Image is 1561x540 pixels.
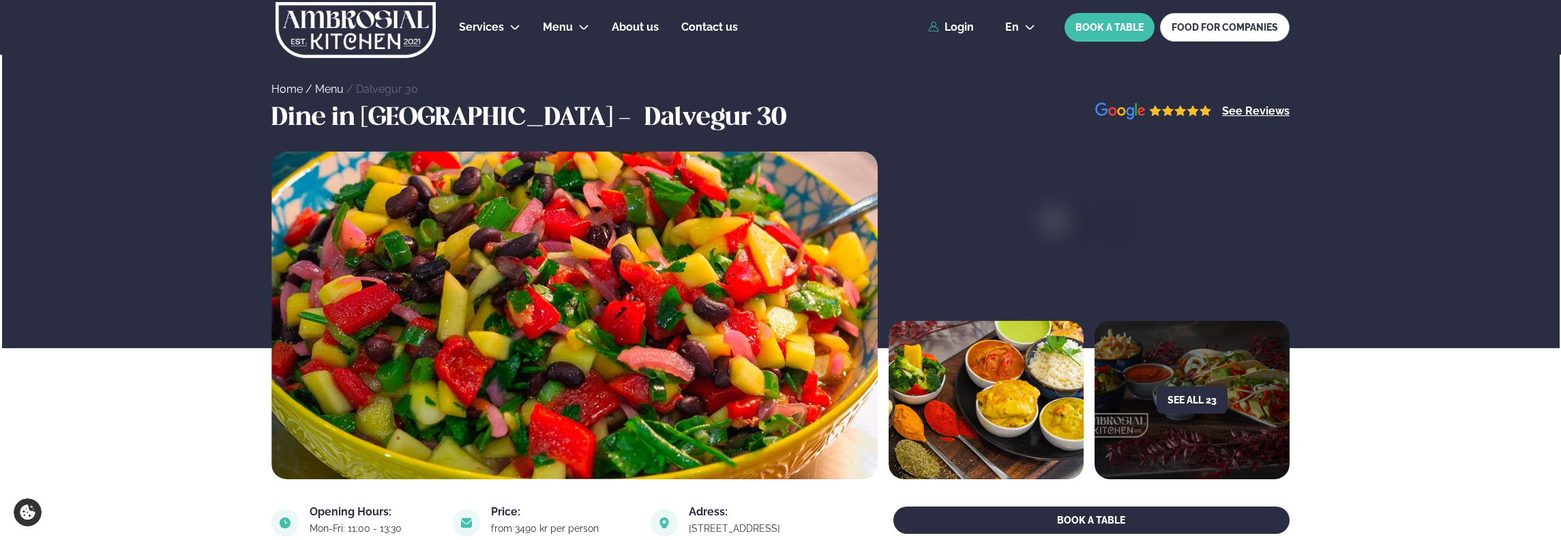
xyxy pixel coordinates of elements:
[889,321,1084,479] img: image alt
[459,19,504,35] a: Services
[681,20,738,33] span: Contact us
[271,509,299,537] img: image alt
[14,498,42,526] a: Cookie settings
[310,523,436,534] div: Mon-Fri: 11:00 - 13:30
[543,19,573,35] a: Menu
[1160,13,1290,42] a: FOOD FOR COMPANIES
[681,19,738,35] a: Contact us
[893,507,1290,534] button: BOOK A TABLE
[271,102,638,135] h3: Dine in [GEOGRAPHIC_DATA] -
[1095,102,1212,121] img: image alt
[1005,22,1019,33] span: en
[271,152,878,479] img: image alt
[612,19,659,35] a: About us
[994,22,1046,33] button: en
[459,20,504,33] span: Services
[271,83,303,96] a: Home
[644,102,786,135] h3: Dalvegur 30
[315,83,344,96] a: Menu
[306,83,315,96] span: /
[1222,106,1290,117] a: See Reviews
[543,20,573,33] span: Menu
[651,509,678,537] img: image alt
[1065,13,1155,42] button: BOOK A TABLE
[453,509,480,537] img: image alt
[689,507,815,517] div: Adress:
[356,83,418,96] a: Dalvegur 30
[310,507,436,517] div: Opening Hours:
[612,20,659,33] span: About us
[928,21,974,33] a: Login
[1157,386,1228,414] button: See all 23
[346,83,356,96] span: /
[491,507,634,517] div: Price:
[274,2,437,58] img: logo
[689,520,815,537] a: link
[491,523,634,534] div: from 3490 kr per person
[1049,214,1530,404] img: image alt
